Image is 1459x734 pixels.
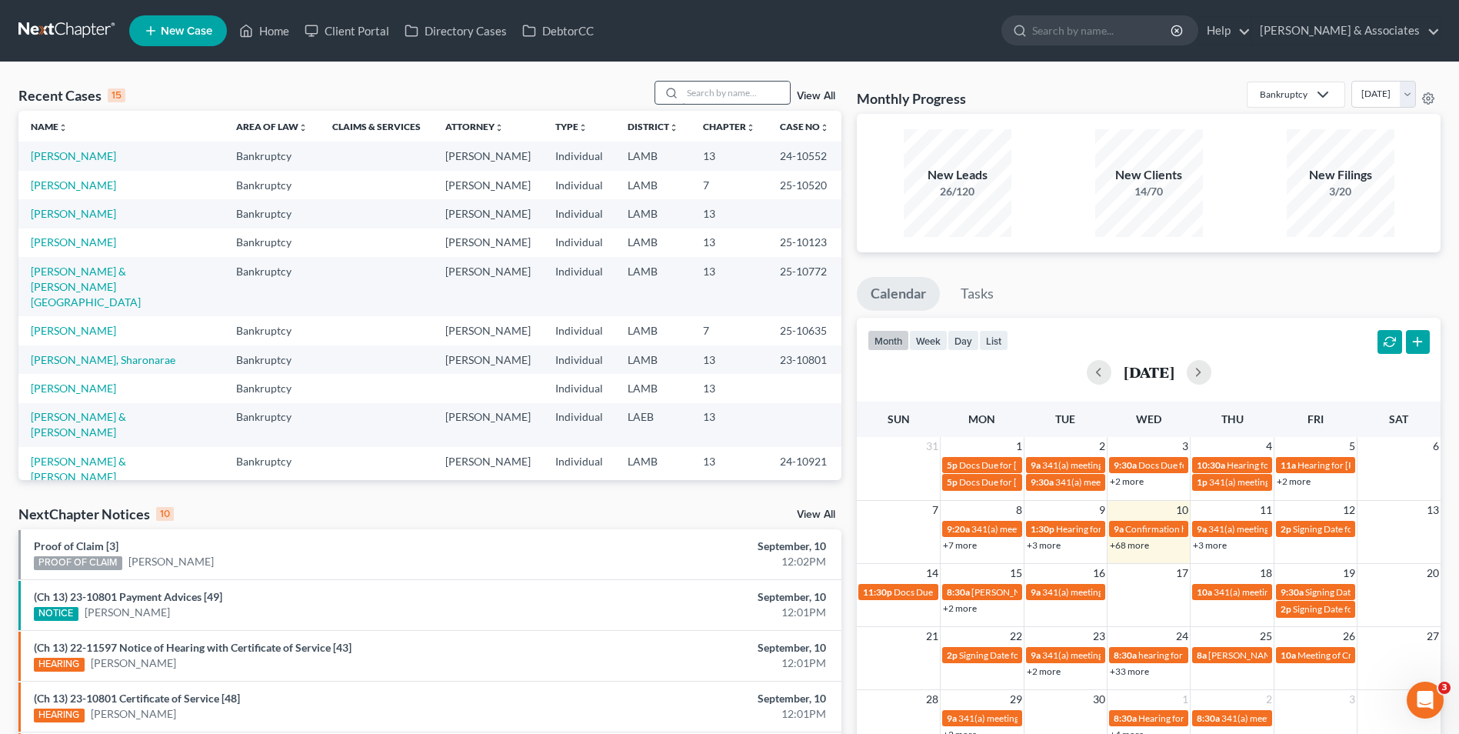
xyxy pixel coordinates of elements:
span: 31 [924,437,940,455]
a: [PERSON_NAME] [31,207,116,220]
a: +68 more [1110,539,1149,551]
span: 10a [1197,586,1212,598]
div: 3/20 [1287,184,1394,199]
td: Bankruptcy [224,199,320,228]
span: Docs Due for [PERSON_NAME] [894,586,1021,598]
h3: Monthly Progress [857,89,966,108]
span: 2p [1281,523,1291,535]
span: 4 [1264,437,1274,455]
a: Typeunfold_more [555,121,588,132]
i: unfold_more [495,123,504,132]
span: Sun [888,412,910,425]
i: unfold_more [298,123,308,132]
td: Individual [543,257,615,316]
span: Docs Due for [US_STATE][PERSON_NAME] [1138,459,1312,471]
a: [PERSON_NAME] [128,554,214,569]
span: 3 [1181,437,1190,455]
span: 26 [1341,627,1357,646]
span: Docs Due for [PERSON_NAME] [959,459,1086,471]
input: Search by name... [682,82,790,104]
span: Hearing for [PERSON_NAME] [1227,459,1347,471]
iframe: Intercom live chat [1407,682,1444,719]
div: NextChapter Notices [18,505,174,523]
td: Bankruptcy [224,229,320,257]
span: 13 [1425,501,1441,519]
span: Hearing for [PERSON_NAME] [1297,459,1417,471]
span: 7 [931,501,940,519]
div: September, 10 [572,539,826,554]
td: 7 [691,316,768,345]
td: LAMB [615,447,691,491]
span: 21 [924,627,940,646]
a: Chapterunfold_more [703,121,755,132]
span: 341(a) meeting for [PERSON_NAME] [958,712,1107,724]
span: 8:30a [1114,649,1137,661]
a: Nameunfold_more [31,121,68,132]
span: Wed [1136,412,1161,425]
td: [PERSON_NAME] [433,403,543,447]
i: unfold_more [820,123,829,132]
button: list [979,330,1008,351]
div: 12:01PM [572,605,826,620]
span: 28 [924,690,940,709]
span: 2 [1098,437,1107,455]
span: 1p [1197,476,1208,488]
span: 3 [1438,682,1451,694]
span: 17 [1174,564,1190,582]
i: unfold_more [669,123,678,132]
span: 341(a) meeting for [PERSON_NAME] [PERSON_NAME] [1209,476,1431,488]
span: 20 [1425,564,1441,582]
td: [PERSON_NAME] [433,171,543,199]
i: unfold_more [578,123,588,132]
h2: [DATE] [1124,364,1174,380]
span: Confirmation hearing for [PERSON_NAME] [1125,523,1300,535]
span: 5p [947,476,958,488]
td: 25-10635 [768,316,841,345]
span: 2p [947,649,958,661]
td: Bankruptcy [224,171,320,199]
td: 25-10520 [768,171,841,199]
td: 13 [691,142,768,170]
a: (Ch 13) 22-11597 Notice of Hearing with Certificate of Service [43] [34,641,351,654]
span: [PERSON_NAME] [971,586,1044,598]
span: Docs Due for [PERSON_NAME] [959,476,1086,488]
a: +7 more [943,539,977,551]
span: 12 [1341,501,1357,519]
span: 2p [1281,603,1291,615]
a: +3 more [1193,539,1227,551]
a: [PERSON_NAME] [31,149,116,162]
td: Bankruptcy [224,345,320,374]
td: [PERSON_NAME] [433,345,543,374]
a: +3 more [1027,539,1061,551]
span: 8:30a [947,586,970,598]
div: 14/70 [1095,184,1203,199]
td: LAMB [615,345,691,374]
td: Bankruptcy [224,374,320,402]
div: HEARING [34,658,85,672]
i: unfold_more [58,123,68,132]
div: 12:02PM [572,554,826,569]
td: Bankruptcy [224,403,320,447]
span: 2 [1264,690,1274,709]
a: [PERSON_NAME] [85,605,170,620]
td: 13 [691,257,768,316]
span: 341(a) meeting for [PERSON_NAME] [1042,649,1191,661]
td: Individual [543,142,615,170]
span: 8a [1197,649,1207,661]
button: month [868,330,909,351]
a: [PERSON_NAME] & [PERSON_NAME][GEOGRAPHIC_DATA] [31,265,141,309]
td: 13 [691,229,768,257]
td: 13 [691,345,768,374]
a: [PERSON_NAME] [31,178,116,192]
a: [PERSON_NAME] [91,656,176,671]
div: 26/120 [904,184,1011,199]
a: (Ch 13) 23-10801 Certificate of Service [48] [34,692,240,705]
span: 1 [1181,690,1190,709]
a: Home [232,17,297,45]
td: Individual [543,447,615,491]
a: Help [1199,17,1251,45]
span: 10:30a [1197,459,1225,471]
span: 9:30a [1114,459,1137,471]
a: Area of Lawunfold_more [236,121,308,132]
span: Thu [1221,412,1244,425]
